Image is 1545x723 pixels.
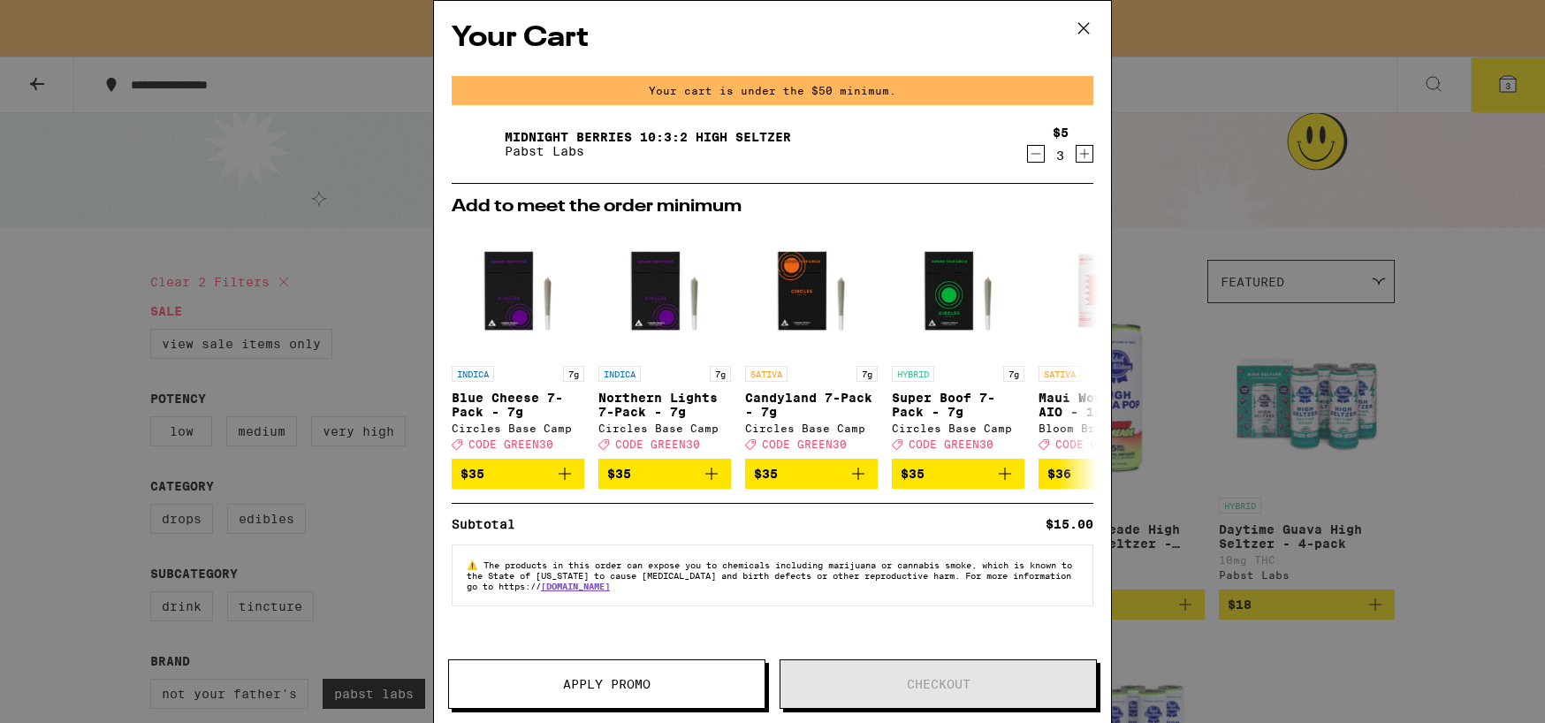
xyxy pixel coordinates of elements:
div: Circles Base Camp [452,422,584,434]
a: Open page for Northern Lights 7-Pack - 7g from Circles Base Camp [598,225,731,459]
span: Hi. Need any help? [11,12,127,27]
img: Bloom Brand - Maui Wowie Surf AIO - 1g [1039,225,1171,357]
button: Add to bag [452,459,584,489]
p: HYBRID [892,366,934,382]
span: $35 [460,467,484,481]
span: Checkout [907,678,970,690]
img: Circles Base Camp - Candyland 7-Pack - 7g [745,225,878,357]
img: Midnight Berries 10:3:2 High Seltzer [452,119,501,169]
span: CODE GREEN30 [468,438,553,450]
span: ⚠️ [467,559,483,570]
span: $36 [1047,467,1071,481]
p: Blue Cheese 7-Pack - 7g [452,391,584,419]
a: Open page for Candyland 7-Pack - 7g from Circles Base Camp [745,225,878,459]
button: Checkout [780,659,1097,709]
p: INDICA [598,366,641,382]
span: $35 [607,467,631,481]
a: Open page for Super Boof 7-Pack - 7g from Circles Base Camp [892,225,1024,459]
span: CODE GREEN30 [1055,438,1140,450]
span: CODE GREEN30 [762,438,847,450]
button: Decrement [1027,145,1045,163]
p: SATIVA [745,366,788,382]
button: Add to bag [598,459,731,489]
p: Maui Wowie Surf AIO - 1g [1039,391,1171,419]
img: Circles Base Camp - Super Boof 7-Pack - 7g [892,225,1024,357]
span: $35 [901,467,925,481]
div: 3 [1053,148,1069,163]
a: Open page for Blue Cheese 7-Pack - 7g from Circles Base Camp [452,225,584,459]
span: CODE GREEN30 [615,438,700,450]
h2: Your Cart [452,19,1093,58]
a: Midnight Berries 10:3:2 High Seltzer [505,130,791,144]
div: Your cart is under the $50 minimum. [452,76,1093,105]
span: The products in this order can expose you to chemicals including marijuana or cannabis smoke, whi... [467,559,1072,591]
a: [DOMAIN_NAME] [541,581,610,591]
div: Circles Base Camp [892,422,1024,434]
p: 7g [710,366,731,382]
p: Super Boof 7-Pack - 7g [892,391,1024,419]
p: Candyland 7-Pack - 7g [745,391,878,419]
div: $5 [1053,126,1069,140]
button: Add to bag [1039,459,1171,489]
img: Circles Base Camp - Northern Lights 7-Pack - 7g [598,225,731,357]
button: Add to bag [892,459,1024,489]
div: Subtotal [452,518,528,530]
span: $35 [754,467,778,481]
span: CODE GREEN30 [909,438,993,450]
button: Increment [1076,145,1093,163]
h2: Add to meet the order minimum [452,198,1093,216]
button: Add to bag [745,459,878,489]
div: Circles Base Camp [598,422,731,434]
a: Open page for Maui Wowie Surf AIO - 1g from Bloom Brand [1039,225,1171,459]
p: SATIVA [1039,366,1081,382]
p: Pabst Labs [505,144,791,158]
div: Bloom Brand [1039,422,1171,434]
div: $15.00 [1046,518,1093,530]
p: Northern Lights 7-Pack - 7g [598,391,731,419]
p: 7g [1003,366,1024,382]
p: 7g [856,366,878,382]
button: Apply Promo [448,659,765,709]
p: 7g [563,366,584,382]
img: Circles Base Camp - Blue Cheese 7-Pack - 7g [452,225,584,357]
span: Apply Promo [563,678,651,690]
div: Circles Base Camp [745,422,878,434]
